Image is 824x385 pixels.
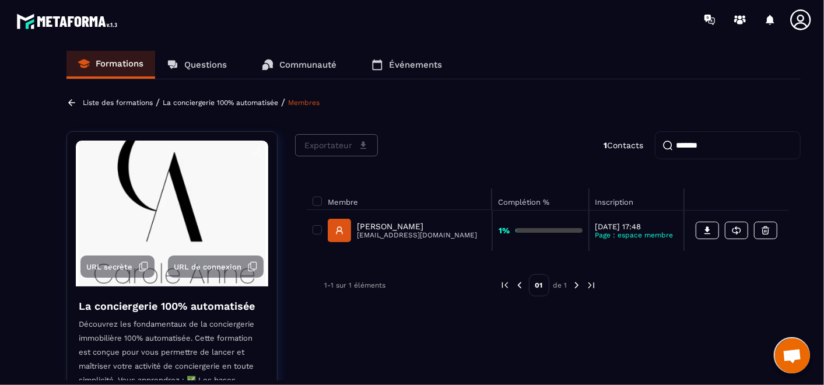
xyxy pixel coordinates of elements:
[514,280,525,290] img: prev
[775,338,810,373] div: Ouvrir le chat
[156,97,160,108] span: /
[328,219,477,242] a: [PERSON_NAME][EMAIL_ADDRESS][DOMAIN_NAME]
[168,256,264,278] button: URL de connexion
[604,141,643,150] p: Contacts
[499,226,510,235] strong: 1%
[174,262,241,271] span: URL de connexion
[288,99,320,107] a: Membres
[16,10,121,32] img: logo
[357,231,477,239] p: [EMAIL_ADDRESS][DOMAIN_NAME]
[307,188,492,210] th: Membre
[492,188,588,210] th: Complétion %
[360,51,454,79] a: Événements
[86,262,132,271] span: URL secrète
[357,222,477,231] p: [PERSON_NAME]
[163,99,278,107] a: La conciergerie 100% automatisée
[571,280,582,290] img: next
[529,274,549,296] p: 01
[250,51,348,79] a: Communauté
[80,256,155,278] button: URL secrète
[155,51,239,79] a: Questions
[79,298,255,314] h4: La conciergerie 100% automatisée
[595,231,678,239] p: Page : espace membre
[589,188,685,210] th: Inscription
[595,222,678,231] p: [DATE] 17:48
[96,58,143,69] p: Formations
[389,60,442,70] p: Événements
[553,281,567,290] p: de 1
[66,51,155,79] a: Formations
[500,280,510,290] img: prev
[76,141,268,286] img: background
[184,60,227,70] p: Questions
[324,281,385,289] p: 1-1 sur 1 éléments
[281,97,285,108] span: /
[586,280,597,290] img: next
[604,141,607,150] strong: 1
[83,99,153,107] a: Liste des formations
[279,60,336,70] p: Communauté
